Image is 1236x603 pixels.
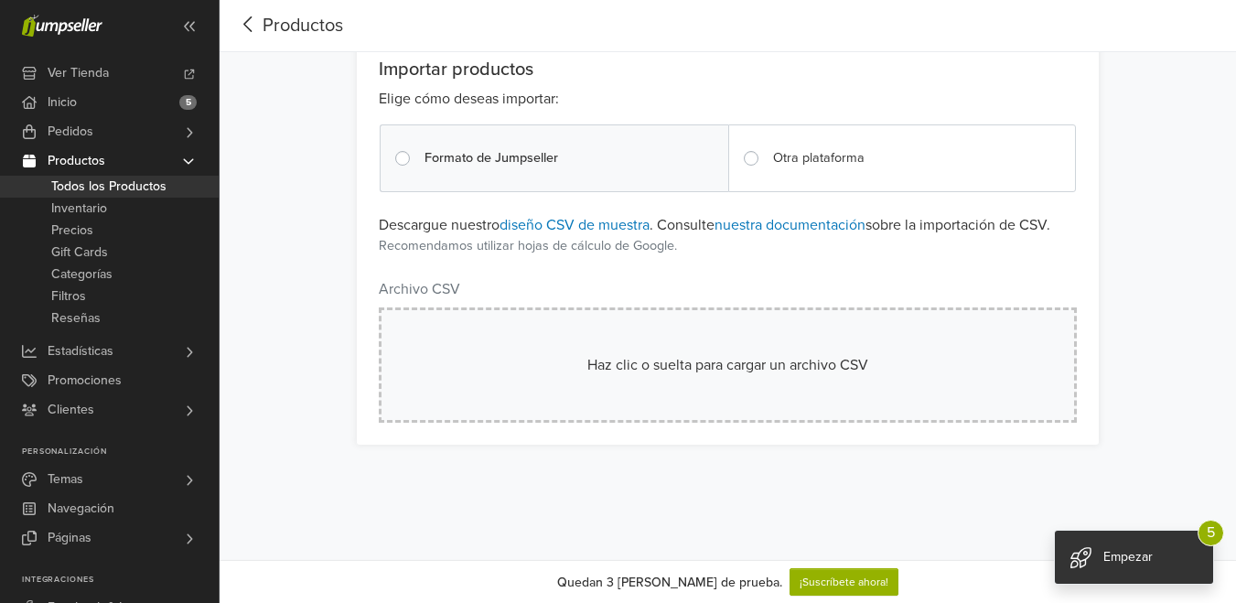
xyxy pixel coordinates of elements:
[51,198,107,220] span: Inventario
[51,264,113,285] span: Categorías
[425,354,1030,376] div: Haz clic o suelta para cargar un archivo CSV
[48,59,109,88] span: Ver Tienda
[51,242,108,264] span: Gift Cards
[379,59,1077,81] h5: Importar productos
[48,494,114,523] span: Navegación
[51,307,101,329] span: Reseñas
[557,573,782,592] div: Quedan 3 [PERSON_NAME] de prueba.
[379,278,460,300] div: Archivo CSV
[1198,520,1224,546] span: 5
[1103,549,1153,565] span: Empezar
[48,465,83,494] span: Temas
[51,176,167,198] span: Todos los Productos
[48,117,93,146] span: Pedidos
[425,150,558,166] span: Formato de Jumpseller
[48,523,91,553] span: Páginas
[48,366,122,395] span: Promociones
[48,395,94,425] span: Clientes
[22,447,219,458] p: Personalización
[179,95,197,110] span: 5
[51,220,93,242] span: Precios
[22,575,219,586] p: Integraciones
[790,568,898,596] a: ¡Suscríbete ahora!
[500,216,650,234] a: diseño CSV de muestra
[379,236,1077,256] span: Recomendamos utilizar hojas de cálculo de Google.
[234,15,343,37] a: Productos
[379,216,1050,234] span: Descargue nuestro . Consulte sobre la importación de CSV.
[48,337,113,366] span: Estadísticas
[48,88,77,117] span: Inicio
[51,285,86,307] span: Filtros
[48,146,105,176] span: Productos
[1055,531,1213,584] div: Empezar 5
[773,150,865,166] span: Otra plataforma
[715,216,865,234] a: nuestra documentación
[379,88,1077,110] p: Elige cómo deseas importar:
